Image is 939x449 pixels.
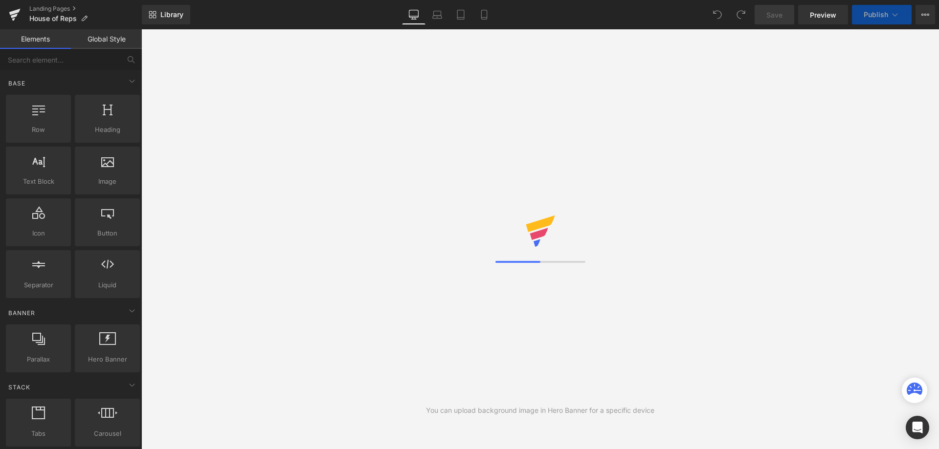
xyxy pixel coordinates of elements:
span: Heading [78,125,137,135]
button: More [916,5,935,24]
a: Mobile [472,5,496,24]
span: House of Reps [29,15,77,22]
div: You can upload background image in Hero Banner for a specific device [426,405,654,416]
a: Preview [798,5,848,24]
span: Base [7,79,26,88]
span: Hero Banner [78,354,137,364]
span: Carousel [78,428,137,439]
span: Text Block [9,176,68,187]
div: Open Intercom Messenger [906,416,929,439]
a: Landing Pages [29,5,142,13]
a: Tablet [449,5,472,24]
span: Image [78,176,137,187]
a: Laptop [425,5,449,24]
button: Undo [708,5,727,24]
span: Row [9,125,68,135]
span: Tabs [9,428,68,439]
a: Desktop [402,5,425,24]
span: Save [766,10,782,20]
span: Preview [810,10,836,20]
span: Icon [9,228,68,238]
span: Banner [7,308,36,318]
span: Stack [7,383,31,392]
button: Publish [852,5,912,24]
span: Button [78,228,137,238]
a: Global Style [71,29,142,49]
span: Library [160,10,183,19]
span: Publish [864,11,888,19]
span: Liquid [78,280,137,290]
span: Separator [9,280,68,290]
button: Redo [731,5,751,24]
span: Parallax [9,354,68,364]
a: New Library [142,5,190,24]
